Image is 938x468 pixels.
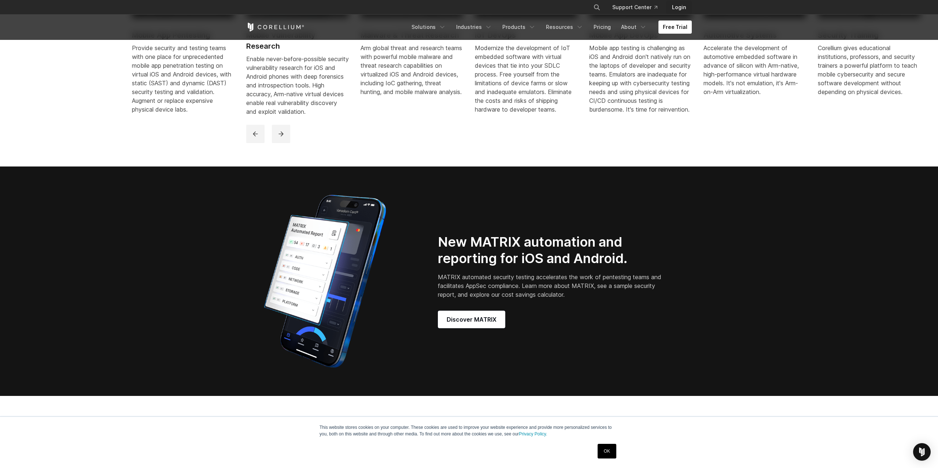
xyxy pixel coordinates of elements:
a: About [617,20,651,34]
p: Accelerate the development of automotive embedded software in advance of silicon with Arm-native,... [703,44,806,96]
div: Navigation Menu [407,20,692,34]
h2: New MATRIX automation and reporting for iOS and Android. [438,234,664,267]
a: Solutions [407,20,450,34]
a: Free Trial [658,20,692,34]
h2: Mobile Vulnerability Research [246,30,349,52]
div: Provide security and testing teams with one place for unprecedented mobile app penetration testin... [132,44,234,114]
button: Search [590,1,603,14]
a: Products [498,20,540,34]
div: Mobile app testing is challenging as iOS and Android don't natively run on the laptops of develop... [589,44,692,114]
div: Open Intercom Messenger [913,443,931,461]
div: Enable never-before-possible security vulnerability research for iOS and Android phones with deep... [246,55,349,116]
span: Discover MATRIX [447,315,496,324]
a: Corellium Home [246,23,304,31]
button: previous [246,125,265,143]
a: Login [666,1,692,14]
p: MATRIX automated security testing accelerates the work of pentesting teams and facilitates AppSec... [438,273,664,299]
button: next [272,125,290,143]
a: Pricing [589,20,615,34]
a: OK [598,444,616,458]
a: Discover MATRIX [438,311,505,328]
a: Privacy Policy. [519,431,547,437]
div: Navigation Menu [584,1,692,14]
div: Modernize the development of IoT embedded software with virtual devices that tie into your SDLC p... [475,44,577,114]
p: Corellium gives educational institutions, professors, and security trainers a powerful platform t... [818,44,920,96]
a: Support Center [606,1,663,14]
a: Industries [452,20,496,34]
img: Corellium_MATRIX_Hero_1_1x [246,190,404,373]
a: Resources [542,20,588,34]
p: This website stores cookies on your computer. These cookies are used to improve your website expe... [320,424,618,437]
div: Arm global threat and research teams with powerful mobile malware and threat research capabilitie... [361,44,463,96]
